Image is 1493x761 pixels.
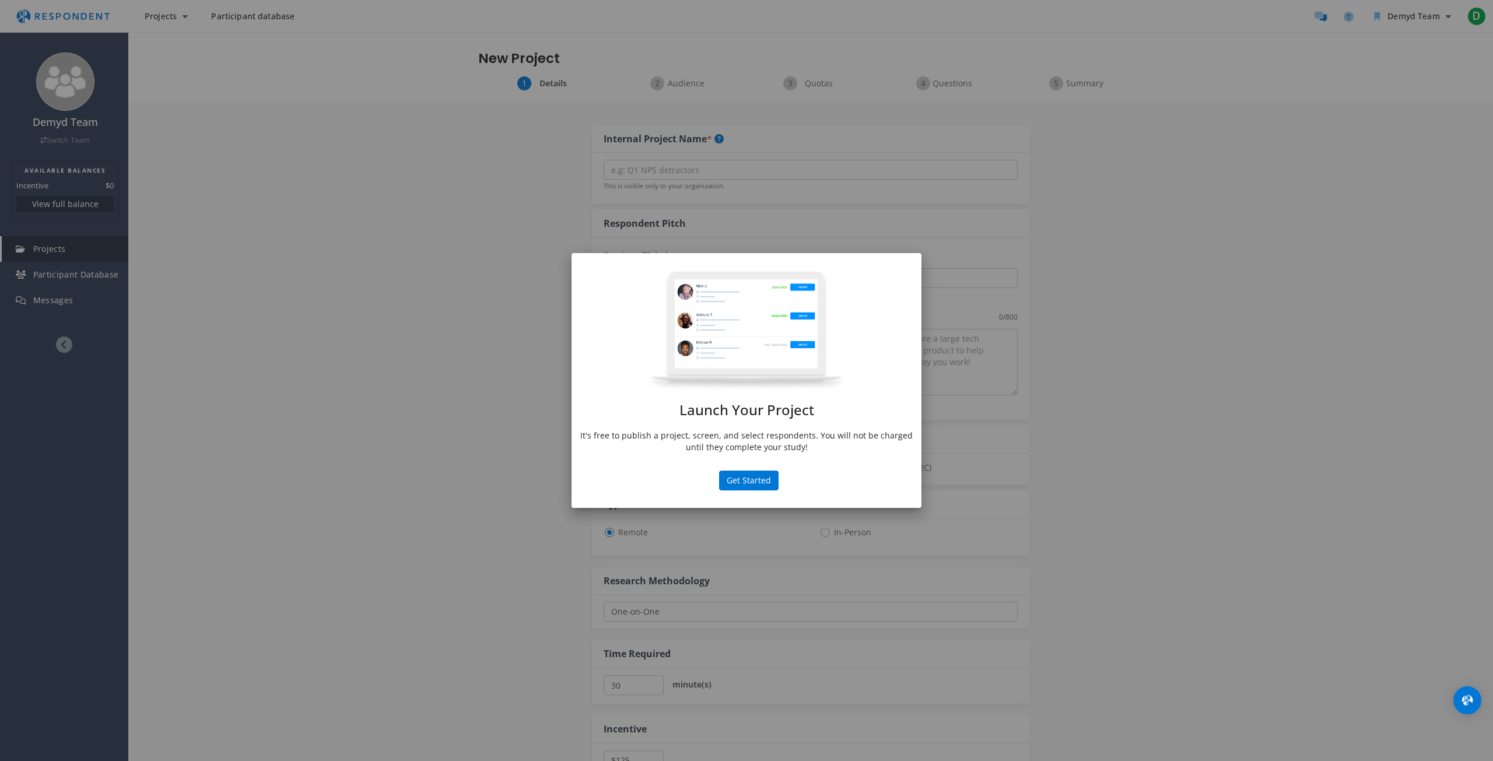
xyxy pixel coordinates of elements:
button: Get Started [719,471,779,490]
md-dialog: Launch Your ... [572,253,921,508]
h1: Launch Your Project [580,402,913,418]
img: project-modal.png [647,271,846,391]
div: Open Intercom Messenger [1453,686,1481,714]
p: It's free to publish a project, screen, and select respondents. You will not be charged until the... [580,430,913,453]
